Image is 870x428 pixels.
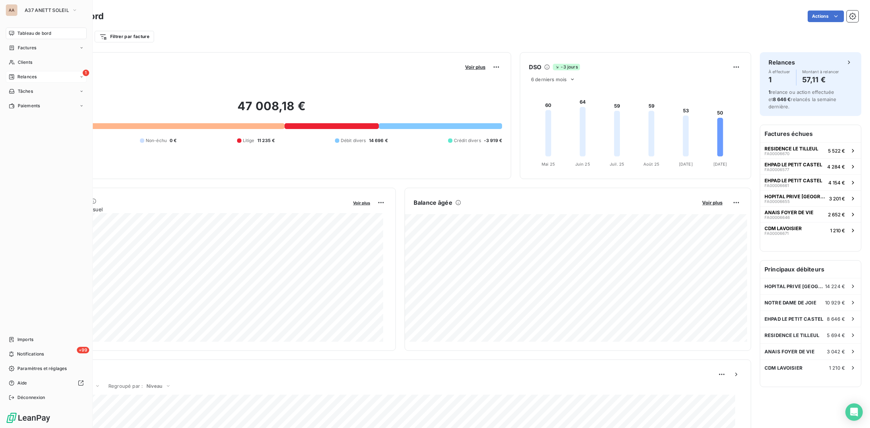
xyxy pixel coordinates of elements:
span: 2 652 € [828,212,845,217]
span: 11 235 € [257,137,275,144]
span: 1 210 € [829,365,845,371]
span: Notifications [17,351,44,357]
span: 8 646 € [773,96,791,102]
span: HOPITAL PRIVE [GEOGRAPHIC_DATA][PERSON_NAME] [765,194,826,199]
span: 4 284 € [827,164,845,170]
h6: Balance âgée [414,198,452,207]
span: Litige [243,137,254,144]
span: Niveau [146,383,162,389]
span: Tâches [18,88,33,95]
span: Regroupé par : [108,383,143,389]
span: 3 201 € [829,196,845,201]
h4: 1 [768,74,790,86]
button: Voir plus [700,199,725,206]
span: ANAIS FOYER DE VIE [765,349,815,354]
span: FA00006671 [765,231,788,236]
span: FA00006577 [765,167,789,172]
span: Paiements [18,103,40,109]
h6: Relances [768,58,795,67]
span: FA00006661 [765,183,789,188]
button: Actions [808,11,844,22]
span: 0 € [170,137,177,144]
span: 1 [768,89,771,95]
span: Montant à relancer [802,70,839,74]
h2: 47 008,18 € [41,99,502,121]
span: Tableau de bord [17,30,51,37]
tspan: Mai 25 [542,162,555,167]
a: Aide [6,377,87,389]
tspan: Juil. 25 [610,162,624,167]
span: Paramètres et réglages [17,365,67,372]
span: ANAIS FOYER DE VIE [765,209,813,215]
span: 5 522 € [828,148,845,154]
span: Chiffre d'affaires mensuel [41,205,348,213]
span: RESIDENCE LE TILLEUL [765,332,819,338]
button: RESIDENCE LE TILLEULFA000066705 522 € [760,142,861,158]
tspan: Juin 25 [575,162,590,167]
span: HOPITAL PRIVE [GEOGRAPHIC_DATA][PERSON_NAME] [765,283,825,289]
span: -3 jours [553,64,580,70]
span: 1 210 € [830,228,845,233]
h4: 57,11 € [802,74,839,86]
span: CDM LAVOISIER [765,365,803,371]
span: -3 919 € [484,137,502,144]
span: EHPAD LE PETIT CASTEL [765,162,822,167]
span: Clients [18,59,32,66]
span: 4 154 € [828,180,845,186]
div: Open Intercom Messenger [845,403,863,421]
img: Logo LeanPay [6,412,51,424]
span: Voir plus [702,200,722,205]
span: EHPAD LE PETIT CASTEL [765,316,823,322]
span: Factures [18,45,36,51]
button: HOPITAL PRIVE [GEOGRAPHIC_DATA][PERSON_NAME]FA000066553 201 € [760,190,861,206]
button: ANAIS FOYER DE VIEFA000066462 652 € [760,206,861,222]
span: Débit divers [341,137,366,144]
span: FA00006646 [765,215,790,220]
tspan: Août 25 [643,162,659,167]
h6: DSO [529,63,541,71]
span: EHPAD LE PETIT CASTEL [765,178,822,183]
button: Voir plus [463,64,488,70]
button: Filtrer par facture [95,31,154,42]
span: Voir plus [465,64,485,70]
span: A37 ANETT SOLEIL [25,7,69,13]
span: Crédit divers [454,137,481,144]
span: Relances [17,74,37,80]
span: Déconnexion [17,394,45,401]
span: 1 [83,70,89,76]
span: 3 042 € [827,349,845,354]
span: CDM LAVOISIER [765,225,802,231]
button: Voir plus [351,199,372,206]
tspan: [DATE] [679,162,693,167]
span: 6 derniers mois [531,76,567,82]
span: +99 [77,347,89,353]
span: Non-échu [146,137,167,144]
span: FA00006655 [765,199,790,204]
span: RESIDENCE LE TILLEUL [765,146,818,151]
span: 14 696 € [369,137,388,144]
span: FA00006670 [765,151,790,156]
span: 10 929 € [825,300,845,306]
div: AA [6,4,17,16]
span: Voir plus [353,200,370,205]
span: À effectuer [768,70,790,74]
span: 14 224 € [825,283,845,289]
span: Imports [17,336,33,343]
button: EHPAD LE PETIT CASTELFA000066614 154 € [760,174,861,190]
h6: Factures échues [760,125,861,142]
button: EHPAD LE PETIT CASTELFA000065774 284 € [760,158,861,174]
h6: Principaux débiteurs [760,261,861,278]
tspan: [DATE] [713,162,727,167]
span: 8 646 € [827,316,845,322]
span: Aide [17,380,27,386]
span: 5 694 € [827,332,845,338]
span: NOTRE DAME DE JOIE [765,300,816,306]
button: CDM LAVOISIERFA000066711 210 € [760,222,861,238]
span: relance ou action effectuée et relancés la semaine dernière. [768,89,836,109]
